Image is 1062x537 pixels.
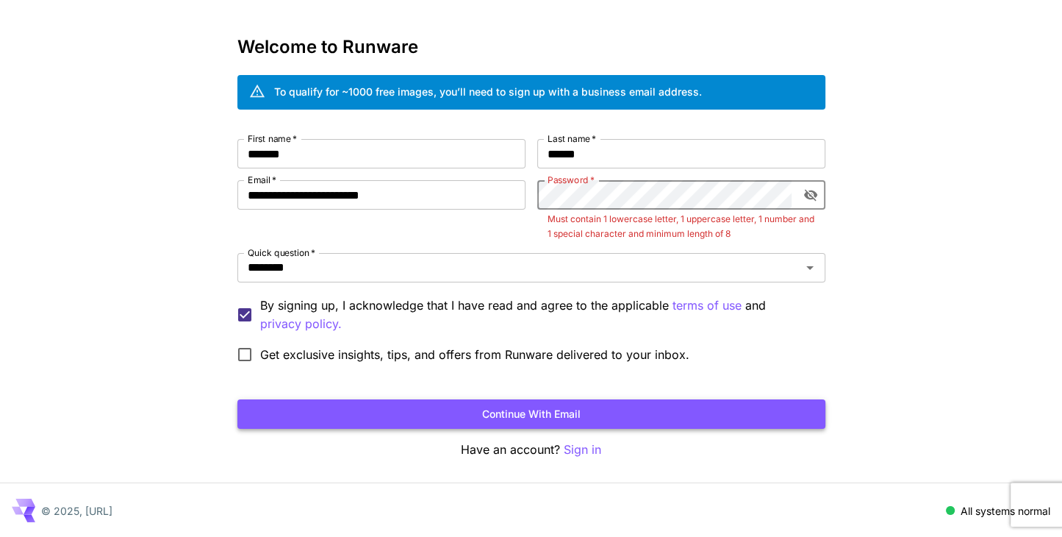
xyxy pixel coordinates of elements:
[260,315,342,333] button: By signing up, I acknowledge that I have read and agree to the applicable terms of use and
[260,296,814,333] p: By signing up, I acknowledge that I have read and agree to the applicable and
[248,246,315,259] label: Quick question
[548,174,595,186] label: Password
[260,315,342,333] p: privacy policy.
[274,84,702,99] div: To qualify for ~1000 free images, you’ll need to sign up with a business email address.
[548,132,596,145] label: Last name
[672,296,742,315] p: terms of use
[548,212,815,241] p: Must contain 1 lowercase letter, 1 uppercase letter, 1 number and 1 special character and minimum...
[248,174,276,186] label: Email
[672,296,742,315] button: By signing up, I acknowledge that I have read and agree to the applicable and privacy policy.
[237,37,825,57] h3: Welcome to Runware
[237,399,825,430] button: Continue with email
[41,503,112,519] p: © 2025, [URL]
[564,441,601,459] button: Sign in
[260,346,689,363] span: Get exclusive insights, tips, and offers from Runware delivered to your inbox.
[248,132,297,145] label: First name
[800,257,820,278] button: Open
[961,503,1050,519] p: All systems normal
[797,182,824,208] button: toggle password visibility
[237,441,825,459] p: Have an account?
